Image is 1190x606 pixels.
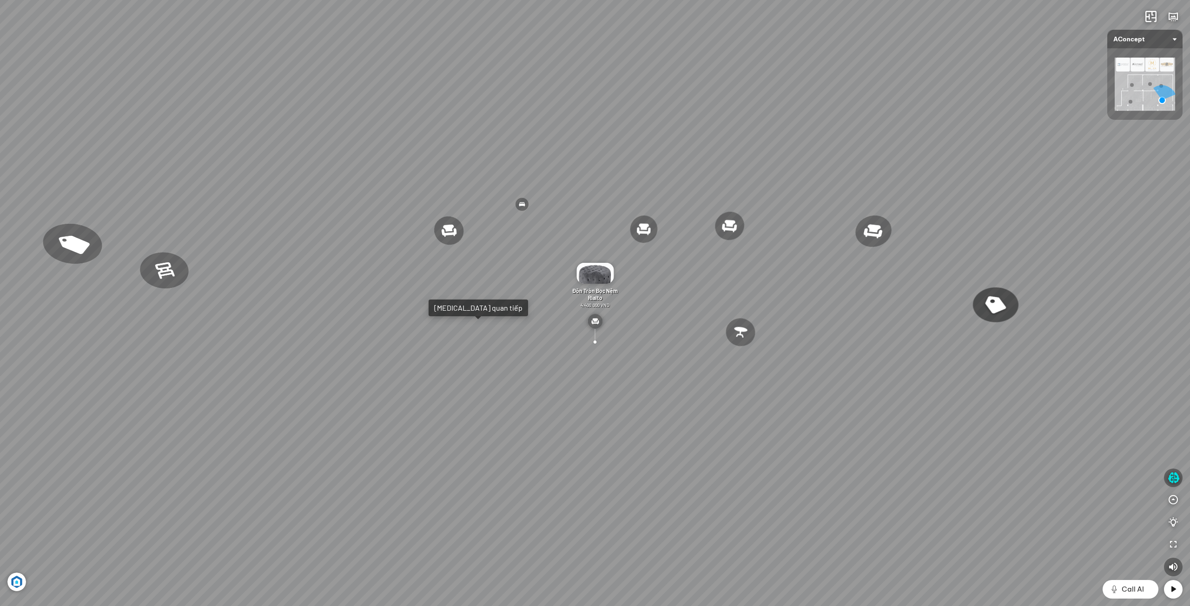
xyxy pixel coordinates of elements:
button: Call AI [1103,580,1158,599]
img: AConcept_CTMHTJT2R6E4.png [1115,58,1175,111]
img: Artboard_6_4x_1_F4RHW9YJWHU.jpg [7,573,26,591]
span: 4.400.000 VND [581,302,609,308]
span: Call AI [1122,584,1144,595]
span: AConcept [1113,30,1177,48]
img: Gh__th__gi_n_Ri_PUHMFDLRDACD.gif [576,263,614,284]
span: Đôn Tròn Bọc Nệm Rialto [572,287,618,301]
div: [MEDICAL_DATA] quan tiếp [434,303,522,313]
img: type_sofa_CL2K24RXHCN6.svg [588,314,602,329]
